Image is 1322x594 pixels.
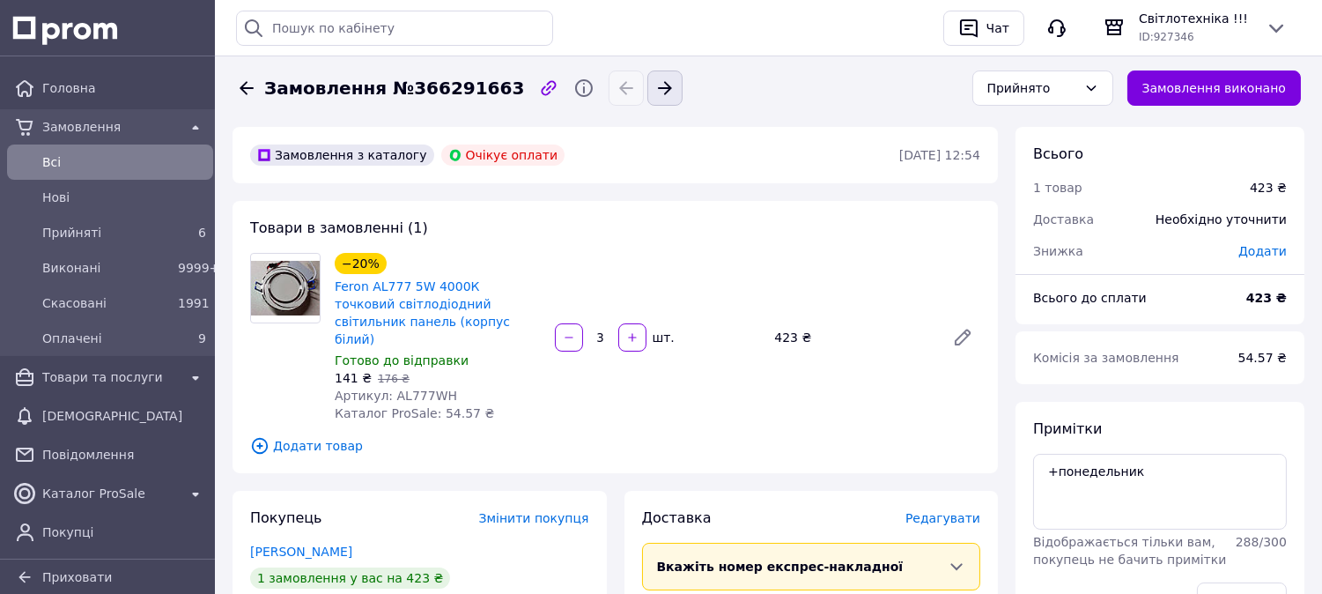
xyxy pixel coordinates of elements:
div: 423 ₴ [1250,179,1287,197]
span: 9 [198,331,206,345]
span: 9999+ [178,261,219,275]
div: 1 замовлення у вас на 423 ₴ [250,568,450,589]
input: Пошук по кабінету [236,11,553,46]
span: Всi [42,153,206,171]
div: Замовлення з каталогу [250,145,434,166]
span: Приховати [42,570,112,584]
span: Примітки [1033,420,1102,437]
span: Артикул: AL777WH [335,389,457,403]
span: Покупці [42,523,206,541]
span: [DEMOGRAPHIC_DATA] [42,407,206,425]
span: 176 ₴ [378,373,410,385]
textarea: +понедельник [1033,454,1287,530]
img: Feron AL777 5W 4000К точковий світлодіодний світильник панель (корпус білий) [251,261,320,316]
b: 423 ₴ [1246,291,1287,305]
span: Додати товар [250,436,980,456]
span: Вкажіть номер експрес-накладної [657,560,904,574]
span: Виконані [42,259,171,277]
span: ID: 927346 [1139,31,1194,43]
div: −20% [335,253,387,274]
span: Товари та послуги [42,368,178,386]
span: Змінити покупця [479,511,589,525]
button: Чат [943,11,1024,46]
div: Необхідно уточнити [1145,200,1297,239]
span: Всього [1033,145,1083,162]
a: Feron AL777 5W 4000К точковий світлодіодний світильник панель (корпус білий) [335,279,510,346]
span: Каталог ProSale: 54.57 ₴ [335,406,494,420]
div: Прийнято [987,78,1077,98]
span: Каталог ProSale [42,485,178,502]
span: Редагувати [905,511,980,525]
span: Товари в замовленні (1) [250,219,428,236]
span: Всього до сплати [1033,291,1147,305]
a: Редагувати [945,320,980,355]
span: Додати [1238,244,1287,258]
button: Замовлення виконано [1127,71,1302,106]
div: Чат [983,15,1013,41]
span: Відображається тільки вам, покупець не бачить примітки [1033,535,1226,567]
time: [DATE] 12:54 [899,148,980,162]
span: Прийняті [42,224,171,241]
span: Нові [42,189,206,206]
div: шт. [648,329,676,346]
a: [PERSON_NAME] [250,545,352,559]
span: Оплачені [42,330,171,347]
span: Замовлення [42,118,178,136]
span: Покупець [250,509,322,526]
span: Доставка [642,509,712,526]
span: 1991 [178,296,210,310]
span: 6 [198,226,206,240]
span: Знижка [1033,244,1083,258]
span: 288 / 300 [1236,535,1287,549]
span: 141 ₴ [335,371,372,385]
span: Комісія за замовлення [1033,351,1179,365]
div: 423 ₴ [767,325,938,350]
span: Світлотехніка !!! [1139,10,1252,27]
span: Замовлення №366291663 [264,76,524,101]
span: Скасовані [42,294,171,312]
span: 54.57 ₴ [1238,351,1287,365]
div: Очікує оплати [441,145,565,166]
span: Головна [42,79,206,97]
span: Доставка [1033,212,1094,226]
span: Готово до відправки [335,353,469,368]
span: 1 товар [1033,181,1082,195]
span: Повідомлення [42,446,206,464]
